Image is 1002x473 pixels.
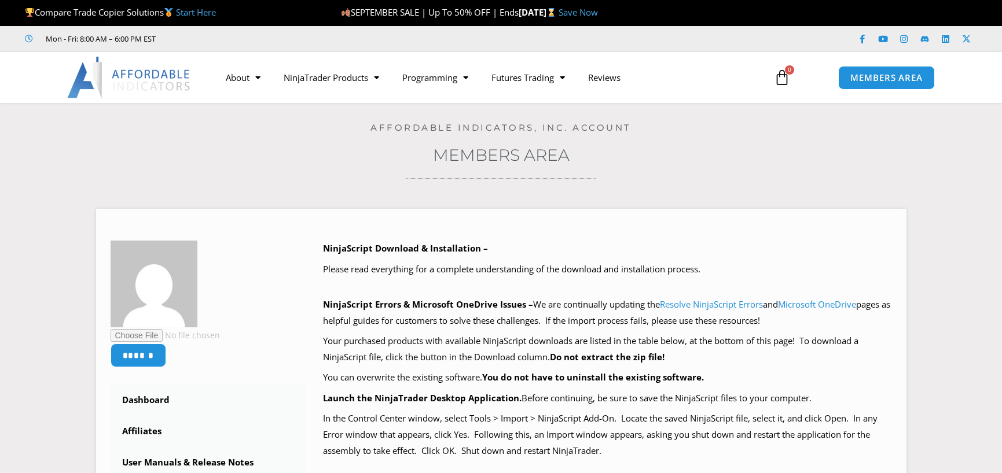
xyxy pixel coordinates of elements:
[164,8,173,17] img: 🥇
[323,390,892,407] p: Before continuing, be sure to save the NinjaScript files to your computer.
[480,64,577,91] a: Futures Trading
[482,371,704,383] b: You do not have to uninstall the existing software.
[214,64,761,91] nav: Menu
[757,61,808,94] a: 0
[111,385,306,415] a: Dashboard
[43,32,156,46] span: Mon - Fri: 8:00 AM – 6:00 PM EST
[25,6,216,18] span: Compare Trade Copier Solutions
[778,298,856,310] a: Microsoft OneDrive
[559,6,598,18] a: Save Now
[660,298,763,310] a: Resolve NinjaScript Errors
[111,416,306,446] a: Affiliates
[547,8,556,17] img: ⌛
[519,6,559,18] strong: [DATE]
[433,145,570,165] a: Members Area
[172,33,346,45] iframe: Customer reviews powered by Trustpilot
[323,392,522,404] b: Launch the NinjaTrader Desktop Application.
[67,57,192,98] img: LogoAI | Affordable Indicators – NinjaTrader
[323,297,892,329] p: We are continually updating the and pages as helpful guides for customers to solve these challeng...
[850,73,923,82] span: MEMBERS AREA
[323,298,533,310] b: NinjaScript Errors & Microsoft OneDrive Issues –
[323,411,892,459] p: In the Control Center window, select Tools > Import > NinjaScript Add-On. Locate the saved NinjaS...
[272,64,391,91] a: NinjaTrader Products
[391,64,480,91] a: Programming
[785,65,794,75] span: 0
[111,241,197,327] img: f1fdfc5bc6daa5ae6051db082412094bfcb0b2eb2ac171e623aa07914fea1232
[323,369,892,386] p: You can overwrite the existing software.
[342,8,350,17] img: 🍂
[550,351,665,363] b: Do not extract the zip file!
[176,6,216,18] a: Start Here
[323,261,892,278] p: Please read everything for a complete understanding of the download and installation process.
[214,64,272,91] a: About
[25,8,34,17] img: 🏆
[577,64,632,91] a: Reviews
[370,122,632,133] a: Affordable Indicators, Inc. Account
[838,66,935,90] a: MEMBERS AREA
[341,6,519,18] span: SEPTEMBER SALE | Up To 50% OFF | Ends
[323,242,488,254] b: NinjaScript Download & Installation –
[323,333,892,365] p: Your purchased products with available NinjaScript downloads are listed in the table below, at th...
